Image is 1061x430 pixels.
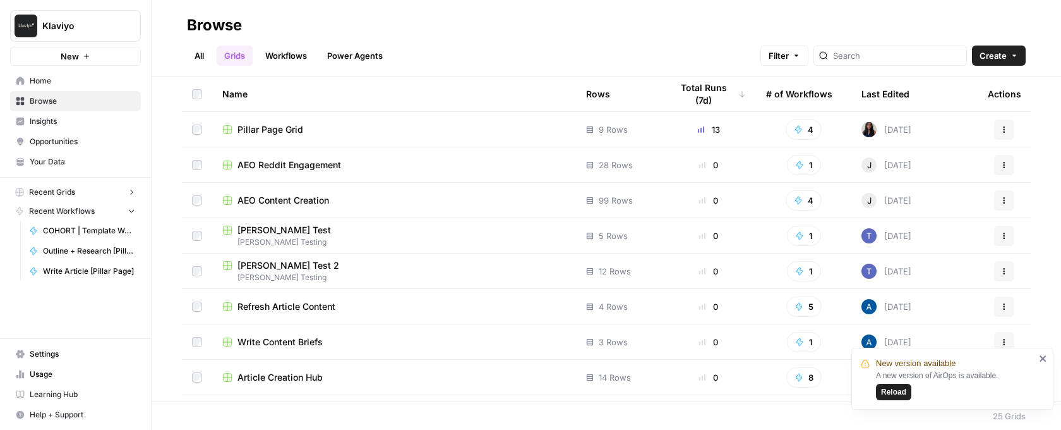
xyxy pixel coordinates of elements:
[861,228,911,243] div: [DATE]
[61,50,79,63] span: New
[599,371,631,384] span: 14 Rows
[10,71,141,91] a: Home
[222,371,566,384] a: Article Creation Hub
[43,245,135,257] span: Outline + Research [Pillar Page]
[10,91,141,111] a: Browse
[787,226,821,246] button: 1
[876,370,1035,400] div: A new version of AirOps is available.
[237,371,323,384] span: Article Creation Hub
[861,193,911,208] div: [DATE]
[861,335,911,350] div: [DATE]
[10,111,141,132] a: Insights
[23,261,141,281] a: Write Article [Pillar Page]
[10,152,141,172] a: Your Data
[10,344,141,364] a: Settings
[10,405,141,425] button: Help + Support
[222,159,566,171] a: AEO Reddit Engagement
[599,300,628,313] span: 4 Rows
[867,159,872,171] span: J
[1039,353,1048,364] button: close
[30,389,135,400] span: Learning Hub
[30,75,135,87] span: Home
[222,236,566,248] span: [PERSON_NAME] Testing
[988,77,1021,111] div: Actions
[833,49,961,62] input: Search
[15,15,37,37] img: Klaviyo Logo
[10,364,141,384] a: Usage
[222,300,566,313] a: Refresh Article Content
[30,136,135,147] span: Opportunities
[10,10,141,42] button: Workspace: Klaviyo
[237,259,339,272] span: [PERSON_NAME] Test 2
[23,221,141,241] a: COHORT | Template Workflow
[30,156,135,168] span: Your Data
[43,225,135,236] span: COHORT | Template Workflow
[861,122,877,137] img: rox323kbkgutb4wcij4krxobkpon
[861,77,909,111] div: Last Edited
[787,332,821,352] button: 1
[671,77,746,111] div: Total Runs (7d)
[876,384,911,400] button: Reload
[599,123,628,136] span: 9 Rows
[599,159,633,171] span: 28 Rows
[30,116,135,127] span: Insights
[786,120,822,140] button: 4
[10,183,141,202] button: Recent Grids
[30,95,135,107] span: Browse
[586,77,610,111] div: Rows
[187,15,242,35] div: Browse
[222,123,566,136] a: Pillar Page Grid
[786,297,822,317] button: 5
[42,20,119,32] span: Klaviyo
[787,155,821,175] button: 1
[876,357,956,370] span: New version available
[237,300,335,313] span: Refresh Article Content
[881,386,906,398] span: Reload
[861,228,877,243] img: x8yczxid6s1iziywf4pp8m9fenlh
[30,369,135,380] span: Usage
[237,159,341,171] span: AEO Reddit Engagement
[671,300,746,313] div: 0
[760,46,808,66] button: Filter
[671,371,746,384] div: 0
[599,336,628,348] span: 3 Rows
[222,194,566,207] a: AEO Content Creation
[867,194,872,207] span: J
[861,299,877,314] img: he81ibor8lsei4p3qvg4ugbvimgp
[787,261,821,281] button: 1
[786,367,822,388] button: 8
[30,348,135,360] span: Settings
[222,336,566,348] a: Write Content Briefs
[10,132,141,152] a: Opportunities
[861,299,911,314] div: [DATE]
[23,241,141,261] a: Outline + Research [Pillar Page]
[258,46,315,66] a: Workflows
[786,190,822,211] button: 4
[237,194,329,207] span: AEO Content Creation
[222,77,566,111] div: Name
[222,259,566,283] a: [PERSON_NAME] Test 2[PERSON_NAME] Testing
[237,336,323,348] span: Write Content Briefs
[671,265,746,278] div: 0
[671,336,746,348] div: 0
[599,194,633,207] span: 99 Rows
[671,123,746,136] div: 13
[217,46,253,66] a: Grids
[222,224,566,248] a: [PERSON_NAME] Test[PERSON_NAME] Testing
[671,230,746,242] div: 0
[187,46,212,66] a: All
[980,49,1007,62] span: Create
[993,410,1026,422] div: 25 Grids
[766,77,832,111] div: # of Workflows
[237,224,331,236] span: [PERSON_NAME] Test
[237,123,303,136] span: Pillar Page Grid
[10,384,141,405] a: Learning Hub
[599,230,628,242] span: 5 Rows
[10,202,141,221] button: Recent Workflows
[29,187,75,198] span: Recent Grids
[861,264,877,279] img: x8yczxid6s1iziywf4pp8m9fenlh
[222,272,566,283] span: [PERSON_NAME] Testing
[43,266,135,277] span: Write Article [Pillar Page]
[861,157,911,173] div: [DATE]
[29,206,95,217] span: Recent Workflows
